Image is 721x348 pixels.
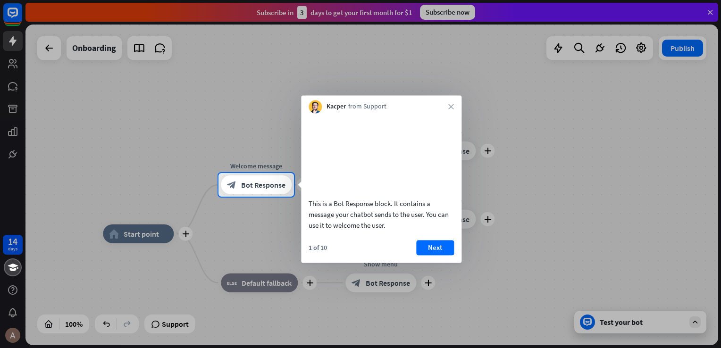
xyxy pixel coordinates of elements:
span: Bot Response [241,180,285,190]
span: Kacper [327,102,346,112]
i: block_bot_response [227,180,236,190]
button: Next [416,240,454,255]
div: 1 of 10 [309,243,327,252]
button: Open LiveChat chat widget [8,4,36,32]
div: This is a Bot Response block. It contains a message your chatbot sends to the user. You can use i... [309,198,454,231]
i: close [448,104,454,109]
span: from Support [348,102,386,112]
